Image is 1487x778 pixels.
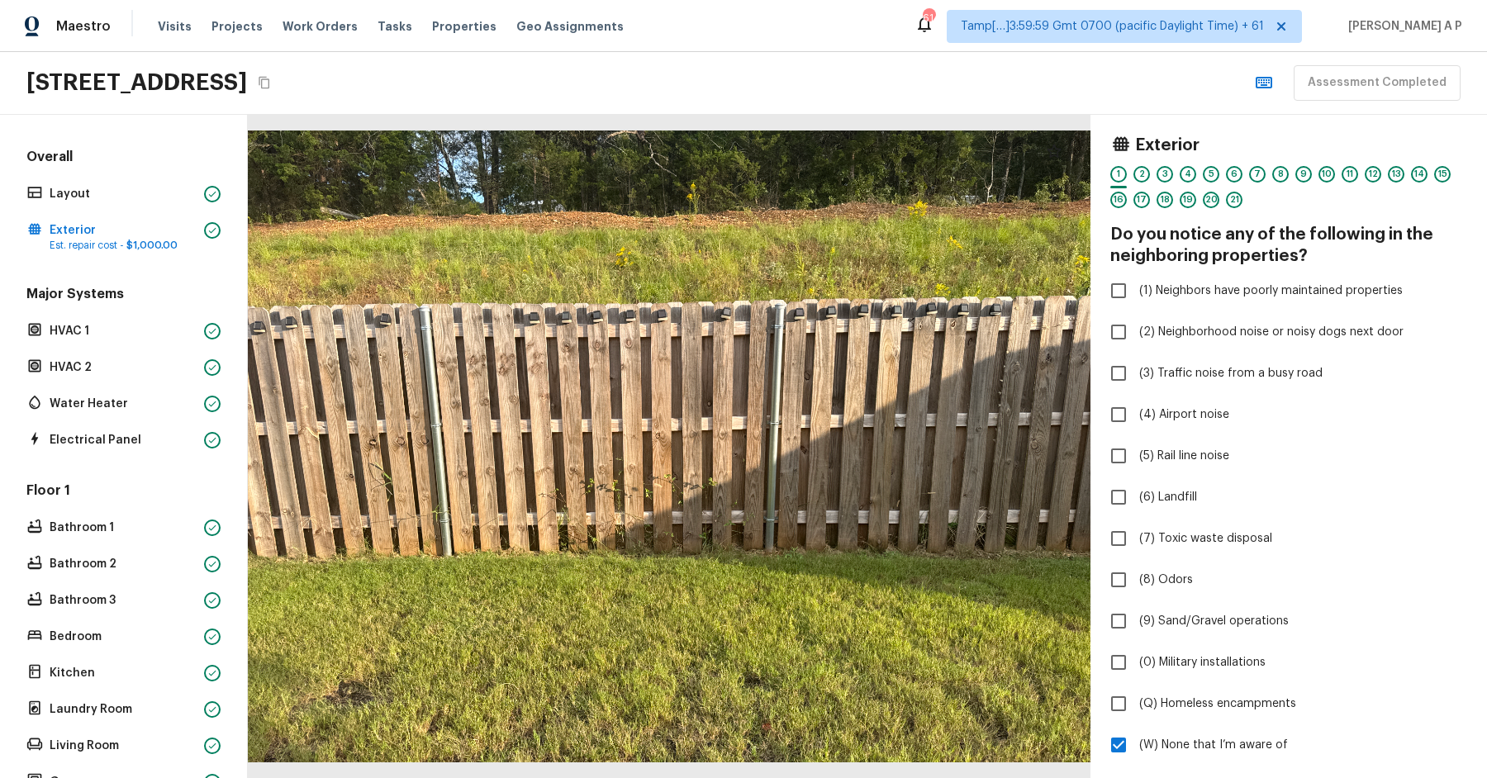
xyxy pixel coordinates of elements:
[1139,695,1296,712] span: (Q) Homeless encampments
[50,592,197,609] p: Bathroom 3
[1342,18,1462,35] span: [PERSON_NAME] A P
[1139,654,1266,671] span: (0) Military installations
[1139,282,1403,299] span: (1) Neighbors have poorly maintained properties
[1157,166,1173,183] div: 3
[1388,166,1404,183] div: 13
[50,738,197,754] p: Living Room
[50,629,197,645] p: Bedroom
[1318,166,1335,183] div: 10
[50,222,197,239] p: Exterior
[961,18,1264,35] span: Tamp[…]3:59:59 Gmt 0700 (pacific Daylight Time) + 61
[23,285,224,306] h5: Major Systems
[50,359,197,376] p: HVAC 2
[50,186,197,202] p: Layout
[56,18,111,35] span: Maestro
[1203,192,1219,208] div: 20
[1295,166,1312,183] div: 9
[1139,489,1197,505] span: (6) Landfill
[1110,224,1467,267] h4: Do you notice any of the following in the neighboring properties?
[1157,192,1173,208] div: 18
[1139,448,1229,464] span: (5) Rail line noise
[1249,166,1266,183] div: 7
[1342,166,1358,183] div: 11
[23,482,224,503] h5: Floor 1
[158,18,192,35] span: Visits
[50,556,197,572] p: Bathroom 2
[50,519,197,536] p: Bathroom 1
[1180,192,1196,208] div: 19
[50,701,197,718] p: Laundry Room
[1135,135,1200,156] h4: Exterior
[1226,166,1242,183] div: 6
[1434,166,1451,183] div: 15
[211,18,263,35] span: Projects
[23,148,224,169] h5: Overall
[50,432,197,448] p: Electrical Panel
[1133,192,1150,208] div: 17
[50,239,197,252] p: Est. repair cost -
[1139,406,1229,423] span: (4) Airport noise
[923,10,934,26] div: 614
[1272,166,1289,183] div: 8
[1203,166,1219,183] div: 5
[26,68,247,97] h2: [STREET_ADDRESS]
[1110,166,1127,183] div: 1
[50,396,197,412] p: Water Heater
[378,21,412,32] span: Tasks
[283,18,358,35] span: Work Orders
[1110,192,1127,208] div: 16
[1139,613,1289,629] span: (9) Sand/Gravel operations
[1133,166,1150,183] div: 2
[1139,530,1272,547] span: (7) Toxic waste disposal
[1139,572,1193,588] span: (8) Odors
[1139,324,1404,340] span: (2) Neighborhood noise or noisy dogs next door
[1139,737,1288,753] span: (W) None that I’m aware of
[1226,192,1242,208] div: 21
[1180,166,1196,183] div: 4
[50,323,197,339] p: HVAC 1
[254,72,275,93] button: Copy Address
[1365,166,1381,183] div: 12
[1139,365,1323,382] span: (3) Traffic noise from a busy road
[50,665,197,681] p: Kitchen
[516,18,624,35] span: Geo Assignments
[1411,166,1428,183] div: 14
[432,18,496,35] span: Properties
[126,240,178,250] span: $1,000.00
